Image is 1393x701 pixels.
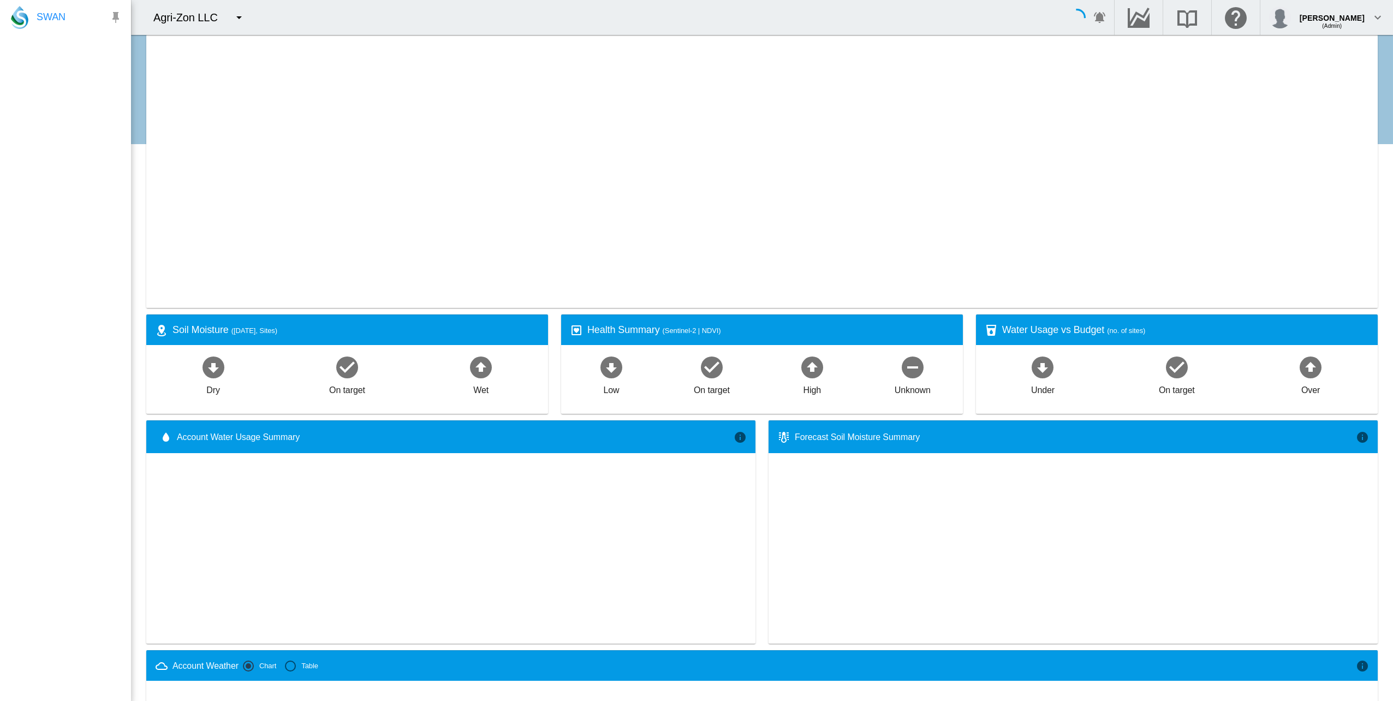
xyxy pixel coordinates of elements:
[598,354,624,380] md-icon: icon-arrow-down-bold-circle
[1356,431,1369,444] md-icon: icon-information
[1093,11,1106,24] md-icon: icon-bell-ring
[285,661,318,672] md-radio-button: Table
[172,660,239,672] div: Account Weather
[231,326,277,335] span: ([DATE], Sites)
[228,7,250,28] button: icon-menu-down
[206,380,220,396] div: Dry
[1371,11,1384,24] md-icon: icon-chevron-down
[1159,380,1195,396] div: On target
[663,326,721,335] span: (Sentinel-2 | NDVI)
[734,431,747,444] md-icon: icon-information
[603,380,619,396] div: Low
[570,324,583,337] md-icon: icon-heart-box-outline
[1269,7,1291,28] img: profile.jpg
[109,11,122,24] md-icon: icon-pin
[1223,11,1249,24] md-icon: Click here for help
[1126,11,1152,24] md-icon: Go to the Data Hub
[803,380,821,396] div: High
[799,354,825,380] md-icon: icon-arrow-up-bold-circle
[694,380,730,396] div: On target
[159,431,172,444] md-icon: icon-water
[900,354,926,380] md-icon: icon-minus-circle
[985,324,998,337] md-icon: icon-cup-water
[1322,23,1342,29] span: (Admin)
[1029,354,1056,380] md-icon: icon-arrow-down-bold-circle
[155,660,168,673] md-icon: icon-weather-cloudy
[334,354,360,380] md-icon: icon-checkbox-marked-circle
[1174,11,1200,24] md-icon: Search the knowledge base
[153,10,228,25] div: Agri-Zon LLC
[895,380,931,396] div: Unknown
[329,380,365,396] div: On target
[37,10,66,24] span: SWAN
[1089,7,1111,28] button: icon-bell-ring
[177,431,734,443] span: Account Water Usage Summary
[200,354,227,380] md-icon: icon-arrow-down-bold-circle
[1107,326,1145,335] span: (no. of sites)
[1164,354,1190,380] md-icon: icon-checkbox-marked-circle
[1297,354,1324,380] md-icon: icon-arrow-up-bold-circle
[233,11,246,24] md-icon: icon-menu-down
[155,324,168,337] md-icon: icon-map-marker-radius
[468,354,494,380] md-icon: icon-arrow-up-bold-circle
[1301,380,1320,396] div: Over
[473,380,489,396] div: Wet
[699,354,725,380] md-icon: icon-checkbox-marked-circle
[172,323,539,337] div: Soil Moisture
[1356,660,1369,673] md-icon: icon-information
[587,323,954,337] div: Health Summary
[1031,380,1055,396] div: Under
[1002,323,1369,337] div: Water Usage vs Budget
[11,6,28,29] img: SWAN-Landscape-Logo-Colour-drop.png
[243,661,276,672] md-radio-button: Chart
[777,431,790,444] md-icon: icon-thermometer-lines
[795,431,1356,443] div: Forecast Soil Moisture Summary
[1300,8,1365,19] div: [PERSON_NAME]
